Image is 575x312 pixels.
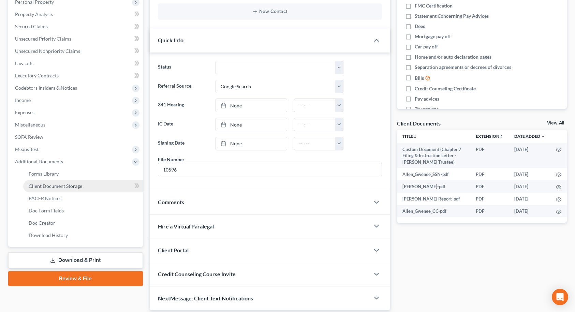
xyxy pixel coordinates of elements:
span: Doc Form Fields [29,208,64,213]
span: Download History [29,232,68,238]
span: Miscellaneous [15,122,45,128]
td: [DATE] [509,143,550,168]
a: Lawsuits [10,57,143,70]
span: Hire a Virtual Paralegal [158,223,214,229]
label: Referral Source [154,80,212,93]
span: Comments [158,199,184,205]
a: Titleunfold_more [402,134,417,139]
span: Expenses [15,109,34,115]
a: Property Analysis [10,8,143,20]
span: Mortgage pay off [415,33,451,40]
td: Allen_Gwenee_CC-pdf [397,205,470,217]
span: Separation agreements or decrees of divorces [415,64,511,71]
span: Client Document Storage [29,183,82,189]
span: Doc Creator [29,220,55,226]
td: PDF [470,180,509,193]
a: Download & Print [8,252,143,268]
td: [PERSON_NAME] Report-pdf [397,193,470,205]
a: None [216,118,287,131]
td: [DATE] [509,205,550,217]
td: [DATE] [509,193,550,205]
td: PDF [470,168,509,180]
a: Unsecured Priority Claims [10,33,143,45]
a: Client Document Storage [23,180,143,192]
span: Means Test [15,146,39,152]
span: PACER Notices [29,195,61,201]
a: PACER Notices [23,192,143,205]
label: Status [154,61,212,74]
span: Additional Documents [15,159,63,164]
span: Secured Claims [15,24,48,29]
td: [DATE] [509,180,550,193]
span: Property Analysis [15,11,53,17]
span: Tax returns [415,106,439,113]
span: Unsecured Nonpriority Claims [15,48,80,54]
a: Executory Contracts [10,70,143,82]
td: PDF [470,143,509,168]
a: None [216,99,287,112]
a: Download History [23,229,143,241]
span: Codebtors Insiders & Notices [15,85,77,91]
span: Client Portal [158,247,189,253]
a: None [216,137,287,150]
span: Deed [415,23,426,30]
i: expand_more [541,135,545,139]
span: Statement Concerning Pay Advices [415,13,489,19]
td: Custom Document (Chapter 7 Filing & Instruction Letter - [PERSON_NAME] Trustee) [397,143,470,168]
td: [PERSON_NAME]-pdf [397,180,470,193]
td: Allen_Gwenee_SSN-pdf [397,168,470,180]
span: SOFA Review [15,134,43,140]
td: PDF [470,205,509,217]
div: File Number [158,156,185,163]
input: -- : -- [294,99,336,112]
span: Car pay off [415,43,438,50]
a: Review & File [8,271,143,286]
span: Quick Info [158,37,183,43]
span: Forms Library [29,171,59,177]
a: Secured Claims [10,20,143,33]
div: Open Intercom Messenger [552,289,568,305]
span: Income [15,97,31,103]
a: Extensionunfold_more [476,134,503,139]
span: Executory Contracts [15,73,59,78]
span: Unsecured Priority Claims [15,36,71,42]
input: -- [158,163,382,176]
td: [DATE] [509,168,550,180]
span: Bills [415,75,424,81]
div: Client Documents [397,120,441,127]
label: IC Date [154,118,212,131]
i: unfold_more [499,135,503,139]
a: Doc Form Fields [23,205,143,217]
a: Forms Library [23,168,143,180]
span: NextMessage: Client Text Notifications [158,295,253,301]
span: Pay advices [415,95,439,102]
label: 341 Hearing [154,99,212,112]
a: Date Added expand_more [514,134,545,139]
a: Unsecured Nonpriority Claims [10,45,143,57]
label: Signing Date [154,137,212,150]
span: FMC Certification [415,2,453,9]
input: -- : -- [294,137,336,150]
button: New Contact [163,9,377,14]
a: View All [547,121,564,125]
span: Credit Counseling Certificate [415,85,476,92]
i: unfold_more [413,135,417,139]
span: Lawsuits [15,60,33,66]
span: Credit Counseling Course Invite [158,271,236,277]
a: SOFA Review [10,131,143,143]
span: Home and/or auto declaration pages [415,54,491,60]
td: PDF [470,193,509,205]
a: Doc Creator [23,217,143,229]
input: -- : -- [294,118,336,131]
